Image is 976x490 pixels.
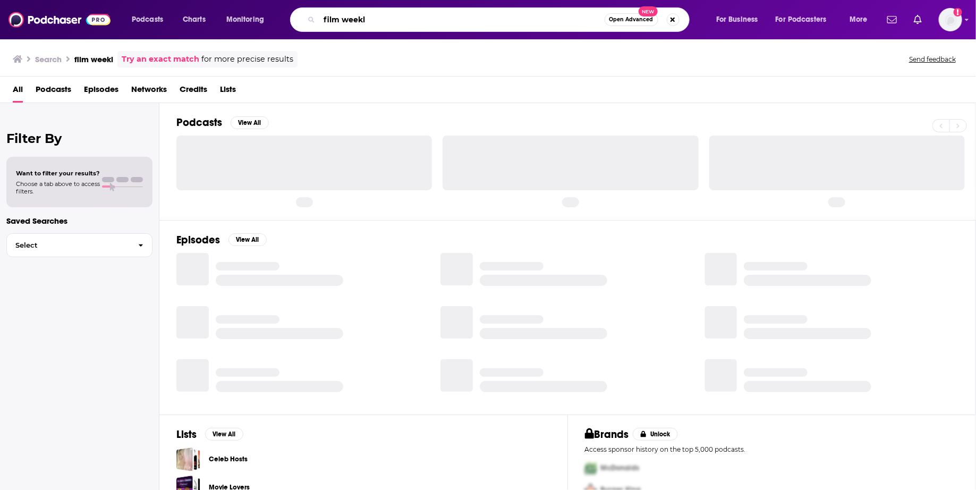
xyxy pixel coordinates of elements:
button: open menu [769,11,842,28]
span: Select [7,242,130,249]
p: Access sponsor history on the top 5,000 podcasts. [585,445,959,453]
span: Want to filter your results? [16,170,100,177]
h2: Brands [585,428,629,441]
input: Search podcasts, credits, & more... [319,11,605,28]
h2: Episodes [176,233,220,247]
img: Podchaser - Follow, Share and Rate Podcasts [9,10,111,30]
h2: Lists [176,428,197,441]
span: Choose a tab above to access filters. [16,180,100,195]
img: User Profile [939,8,962,31]
button: open menu [219,11,278,28]
span: Monitoring [226,12,264,27]
button: View All [231,116,269,129]
button: open menu [842,11,881,28]
a: All [13,81,23,103]
a: Show notifications dropdown [883,11,901,29]
div: Search podcasts, credits, & more... [300,7,700,32]
a: Lists [220,81,236,103]
span: Logged in as shubbardidpr [939,8,962,31]
a: Show notifications dropdown [910,11,926,29]
a: ListsView All [176,428,243,441]
span: New [639,6,658,16]
a: Celeb Hosts [176,447,200,471]
img: First Pro Logo [581,458,601,479]
button: Show profile menu [939,8,962,31]
button: Open AdvancedNew [605,13,658,26]
svg: Add a profile image [954,8,962,16]
button: open menu [709,11,771,28]
h3: film weekl [74,54,113,64]
a: Charts [176,11,212,28]
a: Episodes [84,81,118,103]
button: Unlock [633,428,678,441]
h2: Podcasts [176,116,222,129]
span: For Business [716,12,758,27]
button: open menu [124,11,177,28]
a: Celeb Hosts [209,453,248,465]
a: EpisodesView All [176,233,267,247]
a: Networks [131,81,167,103]
button: Select [6,233,152,257]
button: View All [205,428,243,441]
h2: Filter By [6,131,152,146]
button: View All [228,233,267,246]
span: More [850,12,868,27]
a: Podcasts [36,81,71,103]
span: Podcasts [132,12,163,27]
span: Charts [183,12,206,27]
span: For Podcasters [776,12,827,27]
span: McDonalds [601,464,640,473]
a: PodcastsView All [176,116,269,129]
p: Saved Searches [6,216,152,226]
button: Send feedback [906,55,959,64]
a: Credits [180,81,207,103]
h3: Search [35,54,62,64]
span: Open Advanced [609,17,654,22]
span: for more precise results [201,53,293,65]
a: Try an exact match [122,53,199,65]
